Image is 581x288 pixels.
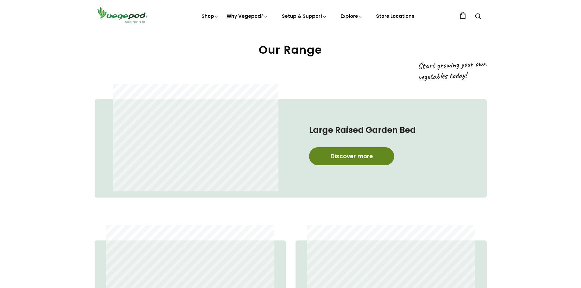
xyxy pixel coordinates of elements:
[309,124,462,136] h4: Large Raised Garden Bed
[376,13,414,19] a: Store Locations
[309,147,394,165] a: Discover more
[202,13,219,19] a: Shop
[475,14,481,20] a: Search
[95,43,487,56] h2: Our Range
[341,13,363,19] a: Explore
[282,13,327,19] a: Setup & Support
[227,13,268,19] a: Why Vegepod?
[95,6,150,24] img: Vegepod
